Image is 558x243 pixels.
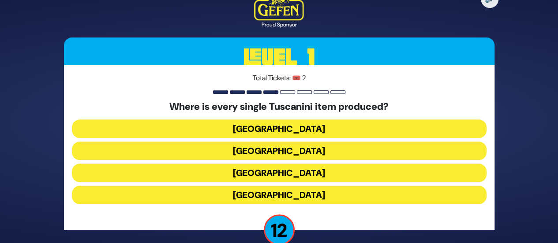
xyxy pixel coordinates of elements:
div: Proud Sponsor [254,21,304,29]
button: [GEOGRAPHIC_DATA] [72,120,487,138]
button: [GEOGRAPHIC_DATA] [72,164,487,182]
h3: Level 1 [64,37,494,77]
h5: Where is every single Tuscanini item produced? [72,101,487,112]
p: Total Tickets: 🎟️ 2 [72,73,487,83]
button: [GEOGRAPHIC_DATA] [72,186,487,204]
button: [GEOGRAPHIC_DATA] [72,142,487,160]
